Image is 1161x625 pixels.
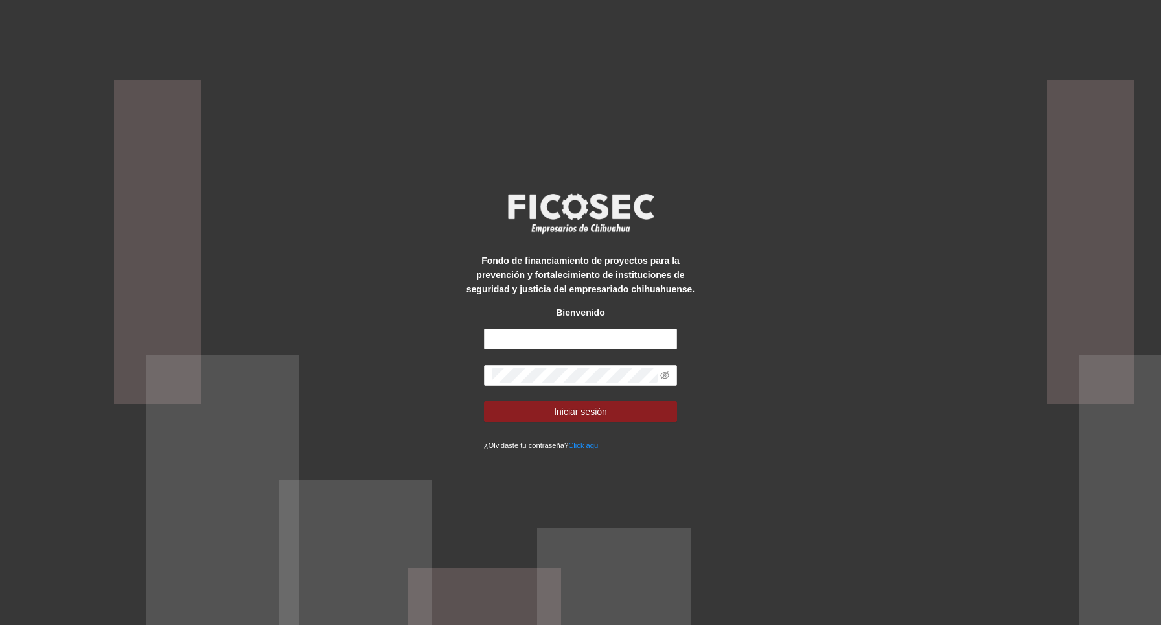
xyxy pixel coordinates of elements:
img: logo [500,189,661,237]
a: Click aqui [568,442,600,449]
button: Iniciar sesión [484,401,678,422]
strong: Bienvenido [556,307,604,318]
span: Iniciar sesión [554,405,607,419]
strong: Fondo de financiamiento de proyectos para la prevención y fortalecimiento de instituciones de seg... [466,255,695,294]
small: ¿Olvidaste tu contraseña? [484,442,600,449]
span: eye-invisible [660,371,669,380]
